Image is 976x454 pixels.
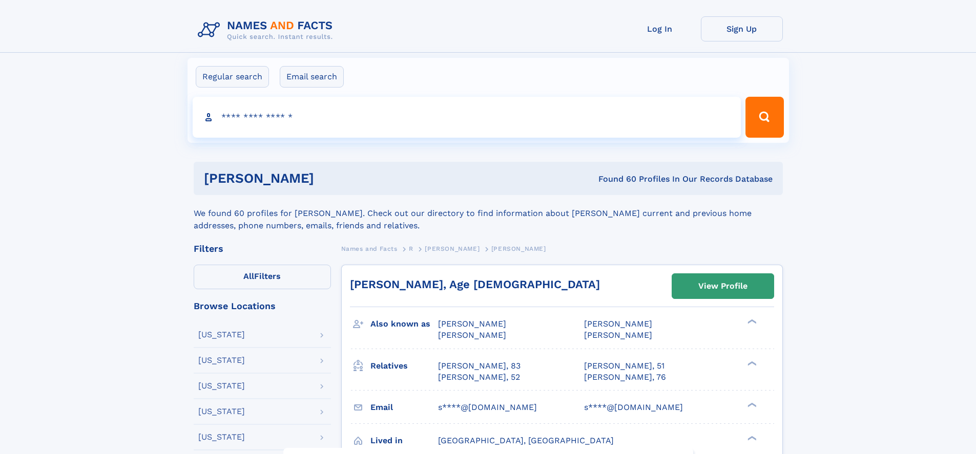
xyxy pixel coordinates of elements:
[745,360,757,366] div: ❯
[370,357,438,375] h3: Relatives
[280,66,344,88] label: Email search
[409,242,413,255] a: R
[198,382,245,390] div: [US_STATE]
[194,265,331,289] label: Filters
[194,16,341,44] img: Logo Names and Facts
[198,331,245,339] div: [US_STATE]
[745,318,757,325] div: ❯
[438,360,521,372] a: [PERSON_NAME], 83
[584,372,666,383] a: [PERSON_NAME], 76
[425,245,480,252] span: [PERSON_NAME]
[243,271,254,281] span: All
[619,16,701,41] a: Log In
[584,360,664,372] a: [PERSON_NAME], 51
[438,319,506,329] span: [PERSON_NAME]
[193,97,741,138] input: search input
[198,407,245,416] div: [US_STATE]
[438,436,614,445] span: [GEOGRAPHIC_DATA], [GEOGRAPHIC_DATA]
[456,174,773,185] div: Found 60 Profiles In Our Records Database
[194,301,331,311] div: Browse Locations
[350,278,600,291] a: [PERSON_NAME], Age [DEMOGRAPHIC_DATA]
[370,399,438,416] h3: Email
[425,242,480,255] a: [PERSON_NAME]
[698,274,747,298] div: View Profile
[341,242,398,255] a: Names and Facts
[370,432,438,449] h3: Lived in
[198,356,245,364] div: [US_STATE]
[491,245,546,252] span: [PERSON_NAME]
[701,16,783,41] a: Sign Up
[409,245,413,252] span: R
[672,274,774,298] a: View Profile
[196,66,269,88] label: Regular search
[745,97,783,138] button: Search Button
[438,330,506,340] span: [PERSON_NAME]
[584,330,652,340] span: [PERSON_NAME]
[194,244,331,253] div: Filters
[438,372,520,383] a: [PERSON_NAME], 52
[370,315,438,333] h3: Also known as
[745,435,757,441] div: ❯
[584,319,652,329] span: [PERSON_NAME]
[194,195,783,232] div: We found 60 profiles for [PERSON_NAME]. Check out our directory to find information about [PERSON...
[198,433,245,441] div: [US_STATE]
[745,401,757,408] div: ❯
[204,172,456,185] h1: [PERSON_NAME]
